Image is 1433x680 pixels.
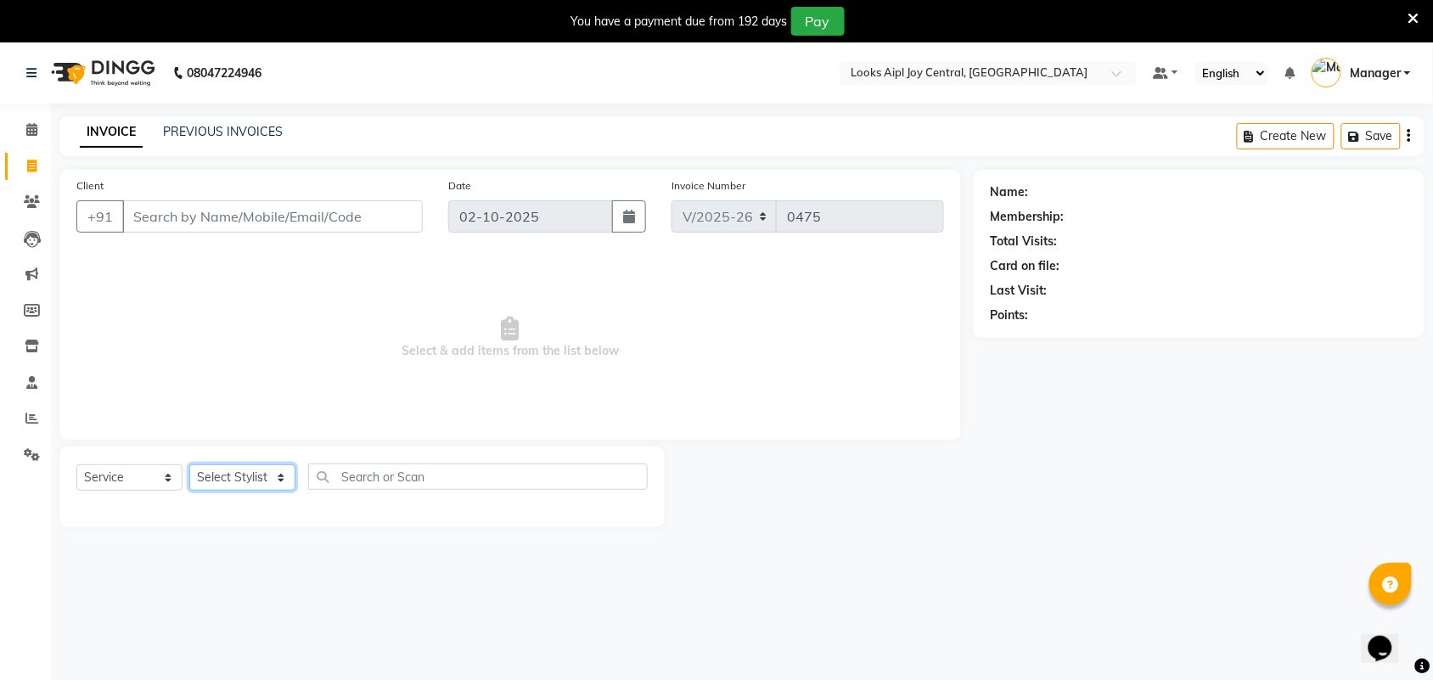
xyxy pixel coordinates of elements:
input: Search or Scan [308,464,648,490]
a: PREVIOUS INVOICES [163,124,283,139]
div: You have a payment due from 192 days [571,13,788,31]
div: Membership: [991,208,1065,226]
div: Last Visit: [991,282,1048,300]
iframe: chat widget [1362,612,1416,663]
div: Points: [991,306,1029,324]
button: +91 [76,200,124,233]
div: Total Visits: [991,233,1058,250]
button: Create New [1237,123,1335,149]
div: Card on file: [991,257,1060,275]
div: Name: [991,183,1029,201]
label: Date [448,178,471,194]
button: Pay [791,7,845,36]
b: 08047224946 [187,49,261,97]
img: logo [43,49,160,97]
span: Manager [1350,65,1401,82]
a: INVOICE [80,117,143,148]
input: Search by Name/Mobile/Email/Code [122,200,423,233]
label: Invoice Number [672,178,745,194]
label: Client [76,178,104,194]
button: Save [1341,123,1401,149]
span: Select & add items from the list below [76,253,944,423]
img: Manager [1312,58,1341,87]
